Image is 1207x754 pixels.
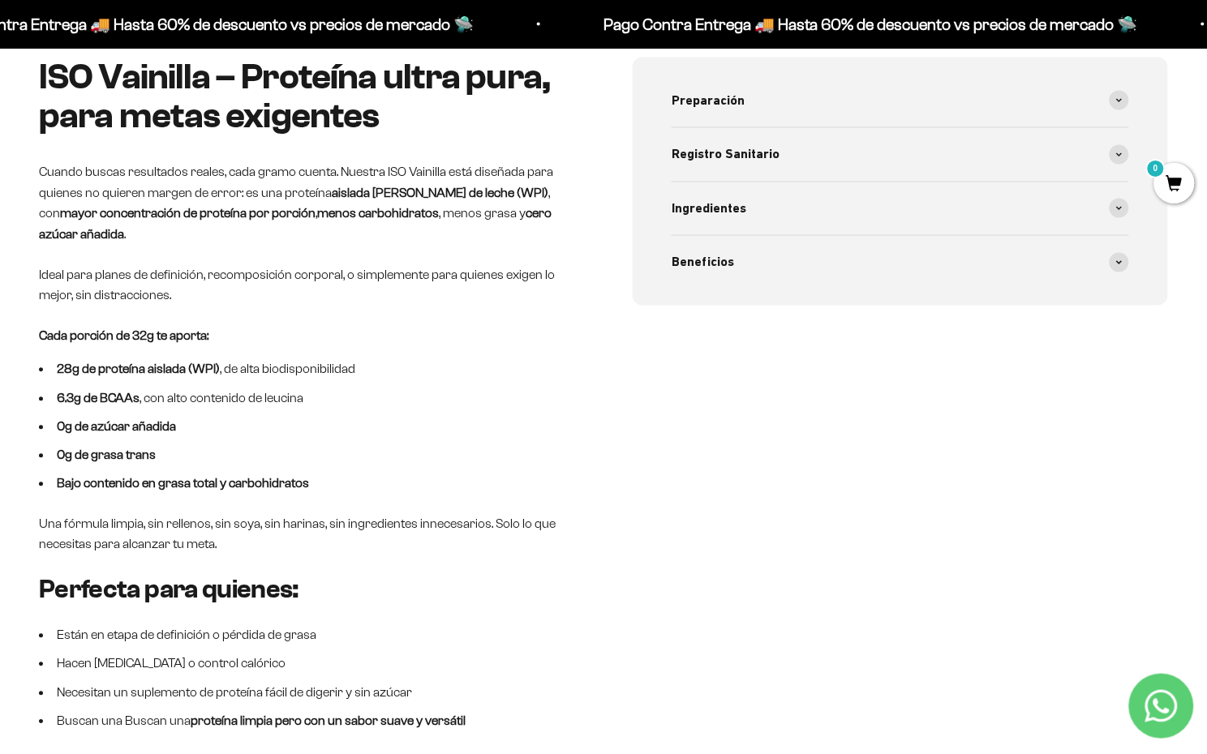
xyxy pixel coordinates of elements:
[39,329,208,343] strong: Cada porción de 32g te aporta:
[39,162,574,245] p: Cuando buscas resultados reales, cada gramo cuenta. Nuestra ISO Vainilla está diseñada para quien...
[60,207,316,221] strong: mayor concentración de proteína por porción
[672,74,1129,127] summary: Preparación
[332,186,548,200] strong: aislada [PERSON_NAME] de leche (WPI)
[1154,176,1195,194] a: 0
[39,265,574,306] p: Ideal para planes de definición, recomposición corporal, o simplemente para quienes exigen lo mej...
[39,207,552,242] strong: cero azúcar añadida
[39,625,574,646] li: Están en etapa de definición o pérdida de grasa
[1146,159,1166,178] mark: 0
[57,420,176,434] strong: 0g de azúcar añadida
[600,11,1135,37] p: Pago Contra Entrega 🚚 Hasta 60% de descuento vs precios de mercado 🛸
[57,448,156,462] strong: 0g de grasa trans
[39,359,574,380] li: , de alta biodisponibilidad
[57,362,220,376] strong: 28g de proteína aislada (WPI)
[317,207,439,221] strong: menos carbohidratos
[39,711,574,732] li: Buscan una Buscan una
[57,392,140,405] strong: 6.3g de BCAAs
[39,388,574,409] li: , con alto contenido de leucina
[672,90,745,111] span: Preparación
[672,236,1129,289] summary: Beneficios
[39,653,574,675] li: Hacen [MEDICAL_DATA] o control calórico
[672,128,1129,182] summary: Registro Sanitario
[672,182,1129,236] summary: Ingredientes
[191,714,466,728] strong: proteína limpia pero con un sabor suave y versátil
[39,58,574,136] h2: ISO Vainilla – Proteína ultra pura, para metas exigentes
[672,144,780,165] span: Registro Sanitario
[39,514,574,555] p: Una fórmula limpia, sin rellenos, sin soya, sin harinas, sin ingredientes innecesarios. Solo lo q...
[39,576,299,604] strong: Perfecta para quienes:
[672,199,746,220] span: Ingredientes
[672,252,734,273] span: Beneficios
[57,477,309,491] strong: Bajo contenido en grasa total y carbohidratos
[39,683,574,704] li: Necesitan un suplemento de proteína fácil de digerir y sin azúcar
